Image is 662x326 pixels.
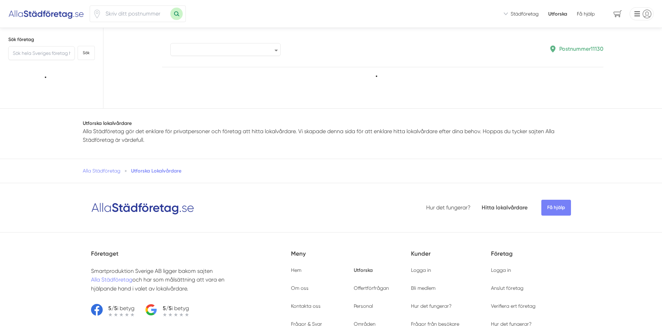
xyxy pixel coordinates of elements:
p: Alla Städföretag gör det enklare för privatpersoner och företag att hitta lokalvårdare. Vi skapad... [83,127,579,145]
a: Verifiera ert företag [491,303,535,309]
a: Hem [291,267,301,273]
input: Sök hela Sveriges företag här... [8,46,75,60]
p: i betyg [163,304,189,313]
h5: Företaget [91,249,291,267]
a: Alla Städföretag [83,168,120,174]
p: i betyg [108,304,134,313]
input: Skriv ditt postnummer [101,6,170,22]
span: Städföretag [511,10,539,17]
img: Alla Städföretag [8,8,84,19]
a: Bli medlem [411,285,435,291]
a: 5/5i betyg [146,304,189,317]
a: Utforska Lokalvårdare [131,168,181,174]
a: Offertförfrågan [354,285,389,291]
strong: 5/5 [163,305,172,312]
button: Sök med postnummer [170,8,183,20]
p: Smartproduktion Sverige AB ligger bakom sajten och har som målsättning att vara en hjälpande hand... [91,267,245,293]
span: navigation-cart [609,8,627,20]
a: Logga in [491,267,511,273]
h5: Sök företag [8,36,95,43]
a: Utforska [354,267,373,273]
a: Logga in [411,267,431,273]
a: Hitta lokalvårdare [482,204,528,211]
h5: Företag [491,249,571,267]
span: Få hjälp [577,10,595,17]
strong: 5/5 [108,305,117,312]
a: Om oss [291,285,309,291]
a: Utforska [548,10,567,17]
span: Klicka för att använda din position. [93,10,101,18]
a: Kontakta oss [291,303,321,309]
h1: Utforska lokalvårdare [83,120,579,127]
span: Få hjälp [541,200,571,216]
p: Postnummer 11130 [559,45,603,53]
a: Hur det fungerar? [411,303,452,309]
nav: Breadcrumb [83,167,579,174]
a: Personal [354,303,373,309]
a: Anslut företag [491,285,523,291]
a: Hur det fungerar? [426,204,471,211]
svg: Pin / Karta [93,10,101,18]
button: Sök [78,46,95,60]
img: Logotyp Alla Städföretag [91,200,194,215]
h5: Kunder [411,249,491,267]
a: Alla Städföretag [91,276,132,283]
span: » [124,167,127,174]
a: 5/5i betyg [91,304,134,317]
h5: Meny [291,249,411,267]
